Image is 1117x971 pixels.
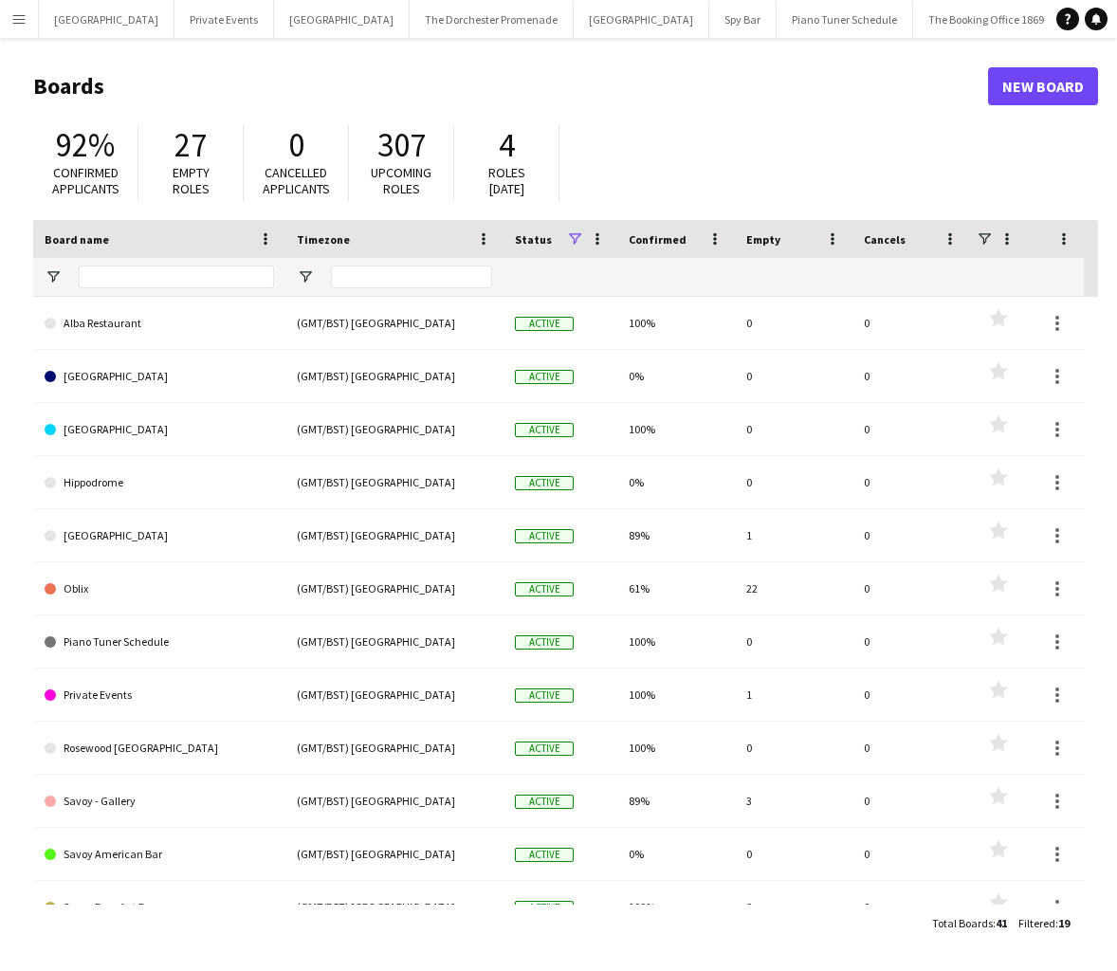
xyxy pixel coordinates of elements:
span: Active [515,848,574,862]
span: Active [515,582,574,596]
a: Savoy Beaufort Bar [45,881,274,934]
div: 100% [617,403,735,455]
a: Hippodrome [45,456,274,509]
div: 0 [735,881,852,933]
span: Cancels [864,232,906,247]
span: Active [515,476,574,490]
span: 27 [174,124,207,166]
div: 0 [852,562,970,614]
span: Empty roles [173,164,210,197]
span: 307 [377,124,426,166]
div: (GMT/BST) [GEOGRAPHIC_DATA] [285,881,504,933]
span: Cancelled applicants [263,164,330,197]
span: Timezone [297,232,350,247]
div: (GMT/BST) [GEOGRAPHIC_DATA] [285,775,504,827]
span: Empty [746,232,780,247]
div: 100% [617,615,735,668]
button: [GEOGRAPHIC_DATA] [274,1,410,38]
div: (GMT/BST) [GEOGRAPHIC_DATA] [285,456,504,508]
div: 0% [617,456,735,508]
a: [GEOGRAPHIC_DATA] [45,403,274,456]
div: 89% [617,775,735,827]
a: Savoy - Gallery [45,775,274,828]
div: 0 [735,403,852,455]
span: Active [515,901,574,915]
a: Private Events [45,669,274,722]
button: [GEOGRAPHIC_DATA] [574,1,709,38]
div: 0 [852,350,970,402]
span: Confirmed [629,232,687,247]
div: (GMT/BST) [GEOGRAPHIC_DATA] [285,828,504,880]
a: [GEOGRAPHIC_DATA] [45,350,274,403]
div: 0 [852,828,970,880]
span: Active [515,795,574,809]
div: 0 [735,828,852,880]
div: 0 [735,722,852,774]
span: Board name [45,232,109,247]
div: 100% [617,669,735,721]
div: 1 [735,669,852,721]
button: The Dorchester Promenade [410,1,574,38]
span: 41 [996,916,1007,930]
div: (GMT/BST) [GEOGRAPHIC_DATA] [285,297,504,349]
div: 0% [617,350,735,402]
div: 0 [852,456,970,508]
span: Active [515,370,574,384]
button: The Booking Office 1869 [913,1,1060,38]
div: 1 [735,509,852,561]
span: Confirmed applicants [52,164,119,197]
div: 22 [735,562,852,614]
div: 0 [852,775,970,827]
a: Oblix [45,562,274,615]
input: Board name Filter Input [79,266,274,288]
input: Timezone Filter Input [331,266,492,288]
a: Savoy American Bar [45,828,274,881]
a: Piano Tuner Schedule [45,615,274,669]
div: 0 [852,881,970,933]
span: Active [515,529,574,543]
div: : [932,905,1007,942]
div: (GMT/BST) [GEOGRAPHIC_DATA] [285,669,504,721]
div: 3 [735,775,852,827]
a: New Board [988,67,1098,105]
div: 100% [617,722,735,774]
button: Open Filter Menu [45,268,62,285]
div: 0 [735,350,852,402]
div: 0 [852,509,970,561]
a: Rosewood [GEOGRAPHIC_DATA] [45,722,274,775]
span: Active [515,688,574,703]
span: Active [515,742,574,756]
span: Total Boards [932,916,993,930]
div: 0 [852,297,970,349]
span: Status [515,232,552,247]
button: Open Filter Menu [297,268,314,285]
span: Active [515,423,574,437]
div: (GMT/BST) [GEOGRAPHIC_DATA] [285,403,504,455]
div: 61% [617,562,735,614]
div: 100% [617,881,735,933]
button: [GEOGRAPHIC_DATA] [39,1,174,38]
div: 0 [735,615,852,668]
div: 0% [617,828,735,880]
h1: Boards [33,72,988,101]
span: Upcoming roles [371,164,431,197]
div: 0 [735,297,852,349]
button: Private Events [174,1,274,38]
span: 4 [499,124,515,166]
div: 0 [852,669,970,721]
div: (GMT/BST) [GEOGRAPHIC_DATA] [285,562,504,614]
div: : [1018,905,1070,942]
div: (GMT/BST) [GEOGRAPHIC_DATA] [285,509,504,561]
a: Alba Restaurant [45,297,274,350]
div: (GMT/BST) [GEOGRAPHIC_DATA] [285,350,504,402]
span: Active [515,635,574,650]
a: [GEOGRAPHIC_DATA] [45,509,274,562]
div: 100% [617,297,735,349]
div: 0 [735,456,852,508]
span: Filtered [1018,916,1055,930]
div: 0 [852,403,970,455]
span: Roles [DATE] [488,164,525,197]
span: 0 [288,124,304,166]
div: 89% [617,509,735,561]
div: 0 [852,722,970,774]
